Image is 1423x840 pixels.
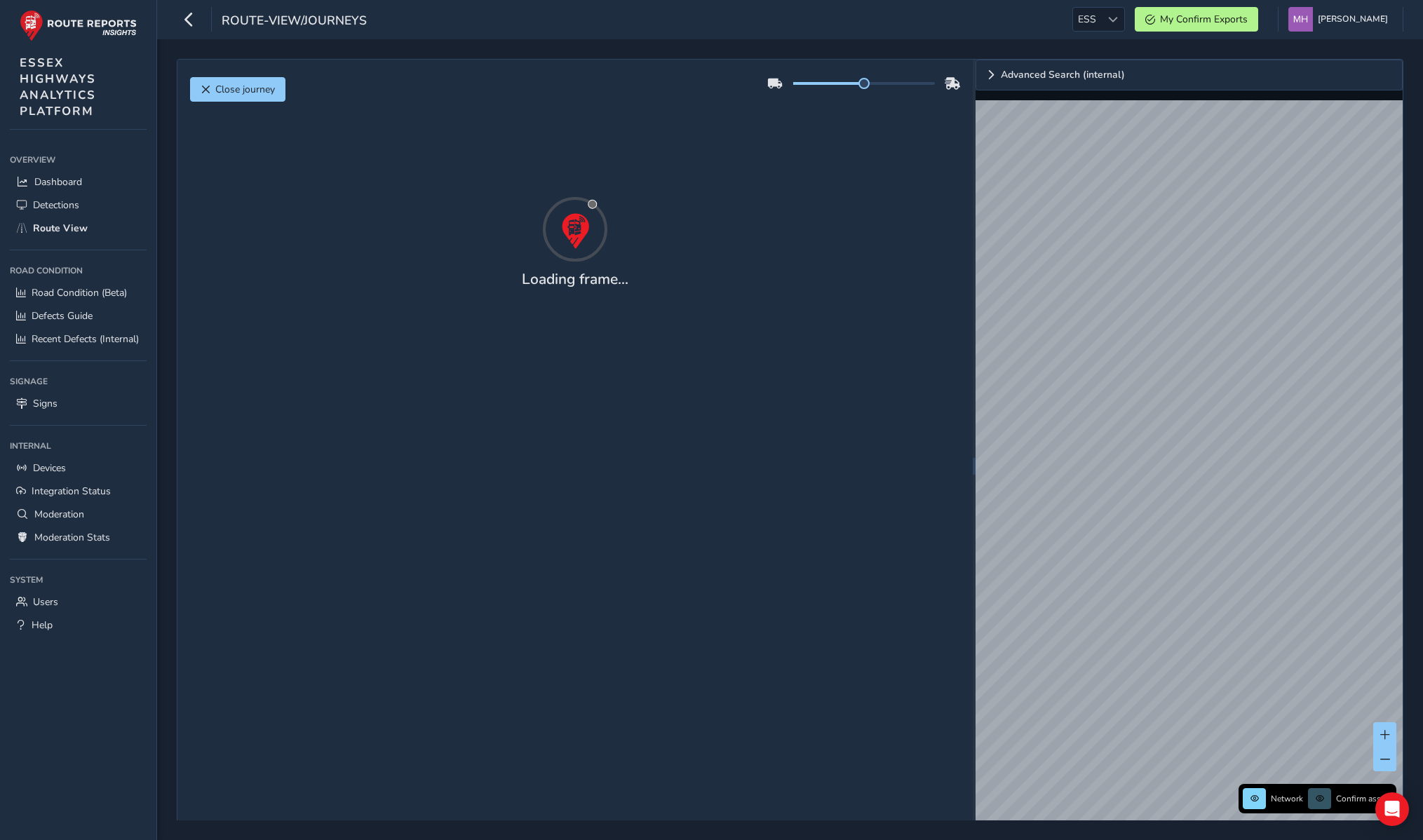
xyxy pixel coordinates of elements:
span: Confirm assets [1336,793,1392,804]
span: Moderation Stats [34,531,110,544]
a: Defects Guide [10,304,147,327]
span: Dashboard [34,175,82,189]
span: Devices [33,461,66,475]
a: Expand [976,60,1403,90]
span: Integration Status [32,485,111,498]
span: Road Condition (Beta) [32,286,127,299]
button: My Confirm Exports [1135,7,1258,32]
button: Close journey [190,77,285,102]
img: diamond-layout [1288,7,1313,32]
div: System [10,569,147,590]
span: Detections [33,198,79,212]
span: Route View [33,222,88,235]
span: Signs [33,397,58,410]
button: [PERSON_NAME] [1288,7,1393,32]
span: [PERSON_NAME] [1318,7,1388,32]
span: Moderation [34,508,84,521]
a: Recent Defects (Internal) [10,327,147,351]
a: Dashboard [10,170,147,194]
div: Open Intercom Messenger [1375,792,1409,826]
a: Signs [10,392,147,415]
span: ESS [1073,8,1101,31]
span: My Confirm Exports [1160,13,1248,26]
span: Recent Defects (Internal) [32,332,139,346]
span: route-view/journeys [222,12,367,32]
a: Road Condition (Beta) [10,281,147,304]
div: Road Condition [10,260,147,281]
div: Internal [10,435,147,456]
span: Advanced Search (internal) [1001,70,1125,80]
span: ESSEX HIGHWAYS ANALYTICS PLATFORM [20,55,96,119]
h4: Loading frame... [522,271,628,288]
div: Overview [10,149,147,170]
a: Detections [10,194,147,217]
span: Defects Guide [32,309,93,323]
a: Route View [10,217,147,240]
a: Moderation Stats [10,526,147,549]
a: Users [10,590,147,614]
a: Integration Status [10,480,147,503]
a: Moderation [10,503,147,526]
span: Help [32,618,53,632]
div: Signage [10,371,147,392]
span: Network [1271,793,1303,804]
a: Devices [10,456,147,480]
img: rr logo [20,10,137,41]
span: Users [33,595,58,609]
a: Help [10,614,147,637]
span: Close journey [215,83,275,96]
